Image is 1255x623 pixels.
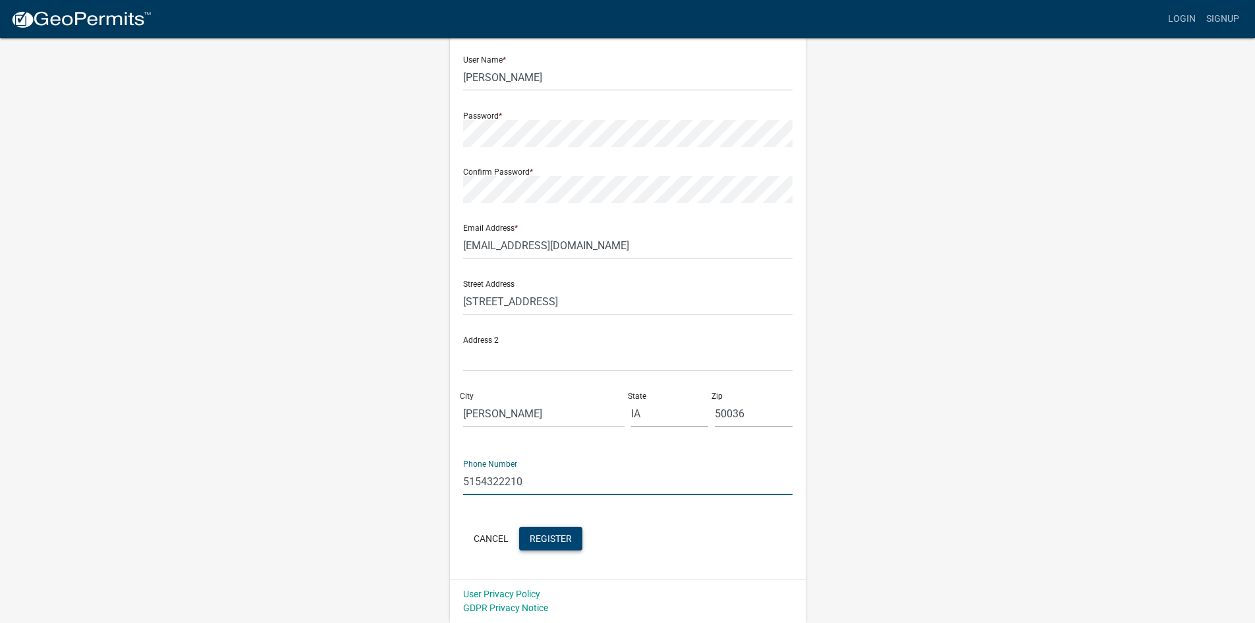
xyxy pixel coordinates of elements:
[463,603,548,613] a: GDPR Privacy Notice
[463,589,540,599] a: User Privacy Policy
[1201,7,1244,32] a: Signup
[1163,7,1201,32] a: Login
[530,533,572,543] span: Register
[463,527,519,550] button: Cancel
[519,527,582,550] button: Register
